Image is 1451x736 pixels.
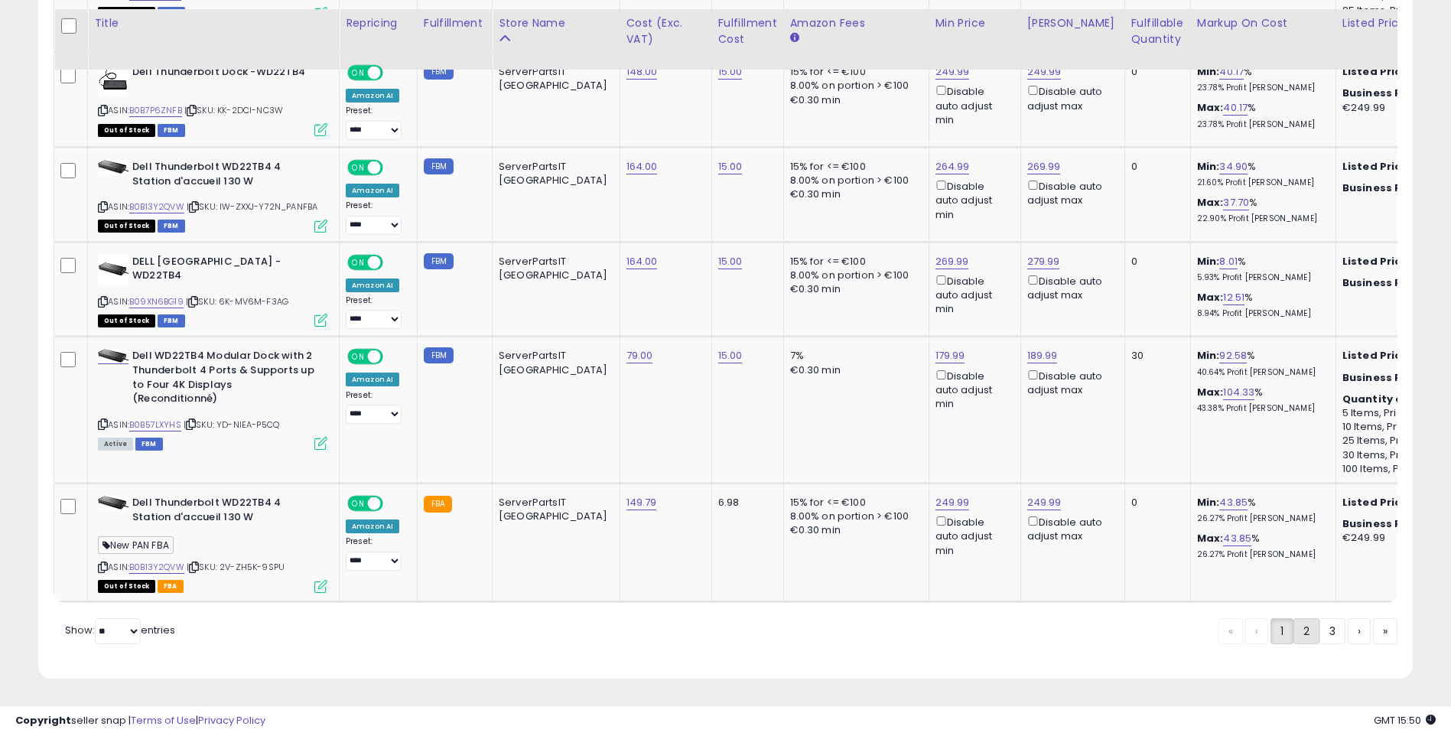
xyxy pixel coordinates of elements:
div: €0.30 min [790,363,917,377]
span: OFF [381,350,405,363]
a: B0B13Y2QVW [129,561,184,574]
span: All listings that are currently out of stock and unavailable for purchase on Amazon [98,124,155,137]
a: Privacy Policy [198,713,265,728]
span: | SKU: KK-2DCI-NC3W [184,104,283,116]
div: ASIN: [98,160,327,231]
div: ASIN: [98,65,327,135]
span: FBM [135,438,163,451]
p: 5.93% Profit [PERSON_NAME] [1197,272,1324,283]
a: 15.00 [718,64,743,80]
div: % [1197,496,1324,524]
div: Preset: [346,200,405,235]
span: FBM [158,7,185,20]
small: FBM [424,253,454,269]
a: 12.51 [1223,290,1244,305]
span: › [1358,624,1361,639]
div: Amazon AI [346,278,399,292]
div: 7% [790,349,917,363]
div: ServerPartsIT [GEOGRAPHIC_DATA] [499,496,608,523]
img: 31HeDuEyhoL._SL40_.jpg [98,160,129,174]
div: Fulfillment Cost [718,15,777,47]
span: | SKU: 6K-MV6M-F3AG [186,295,288,308]
a: B0B13Y2QVW [129,200,184,213]
a: 179.99 [935,348,965,363]
span: | SKU: 2V-ZH5K-9SPU [187,561,285,573]
div: Repricing [346,15,411,31]
b: DELL [GEOGRAPHIC_DATA] -WD22TB4 [132,255,318,287]
div: Disable auto adjust max [1027,367,1113,397]
div: 15% for <= €100 [790,65,917,79]
a: 279.99 [1027,254,1060,269]
b: Listed Price: [1342,495,1412,510]
b: Dell Thunderbolt Dock -WD22TB4 [132,65,318,83]
a: 148.00 [626,64,658,80]
a: 149.79 [626,495,657,510]
div: ServerPartsIT [GEOGRAPHIC_DATA] [499,160,608,187]
b: Min: [1197,159,1220,174]
a: 40.17 [1219,64,1244,80]
a: 15.00 [718,348,743,363]
b: Business Price: [1342,86,1427,100]
div: Cost (Exc. VAT) [626,15,705,47]
a: 264.99 [935,159,970,174]
b: Min: [1197,254,1220,269]
a: 249.99 [935,64,970,80]
small: FBA [424,496,452,513]
a: 104.33 [1223,385,1254,400]
b: Max: [1197,531,1224,545]
span: All listings that are currently out of stock and unavailable for purchase on Amazon [98,580,155,593]
div: Preset: [346,106,405,140]
div: Disable auto adjust min [935,513,1009,558]
div: ASIN: [98,496,327,591]
b: Max: [1197,100,1224,115]
a: B0B57LXYHS [129,418,181,432]
div: Fulfillment [424,15,486,31]
a: 37.70 [1223,195,1249,210]
p: 22.90% Profit [PERSON_NAME] [1197,213,1324,224]
a: 189.99 [1027,348,1058,363]
a: 15.00 [718,159,743,174]
div: % [1197,101,1324,129]
div: Disable auto adjust min [935,272,1009,317]
b: Business Price: [1342,275,1427,290]
div: 15% for <= €100 [790,160,917,174]
b: Min: [1197,348,1220,363]
span: ON [349,350,368,363]
div: 6.98 [718,496,772,510]
a: 40.17 [1223,100,1248,116]
small: FBM [424,64,454,80]
span: OFF [381,161,405,174]
span: 2025-10-10 15:50 GMT [1374,713,1436,728]
a: 249.99 [1027,64,1062,80]
div: 0 [1131,496,1179,510]
span: OFF [381,67,405,80]
b: Listed Price: [1342,64,1412,79]
div: 0 [1131,160,1179,174]
b: Max: [1197,385,1224,399]
b: Listed Price: [1342,159,1412,174]
div: Disable auto adjust min [935,177,1009,222]
b: Listed Price: [1342,254,1412,269]
div: ASIN: [98,255,327,326]
span: All listings that are currently out of stock and unavailable for purchase on Amazon [98,7,155,20]
div: % [1197,65,1324,93]
div: ASIN: [98,349,327,448]
div: % [1197,255,1324,283]
b: Business Price: [1342,516,1427,531]
a: 1 [1270,618,1293,644]
a: B09XN6BG19 [129,295,184,308]
div: Amazon Fees [790,15,922,31]
p: 23.78% Profit [PERSON_NAME] [1197,119,1324,130]
a: 3 [1319,618,1345,644]
div: Amazon AI [346,519,399,533]
div: 15% for <= €100 [790,255,917,269]
img: 319+nZgOtHL._SL40_.jpg [98,65,129,96]
div: Disable auto adjust min [935,83,1009,127]
div: Disable auto adjust max [1027,83,1113,112]
div: % [1197,386,1324,414]
span: ON [349,256,368,269]
a: 79.00 [626,348,653,363]
small: FBM [424,347,454,363]
div: Disable auto adjust min [935,367,1009,412]
div: €0.30 min [790,523,917,537]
